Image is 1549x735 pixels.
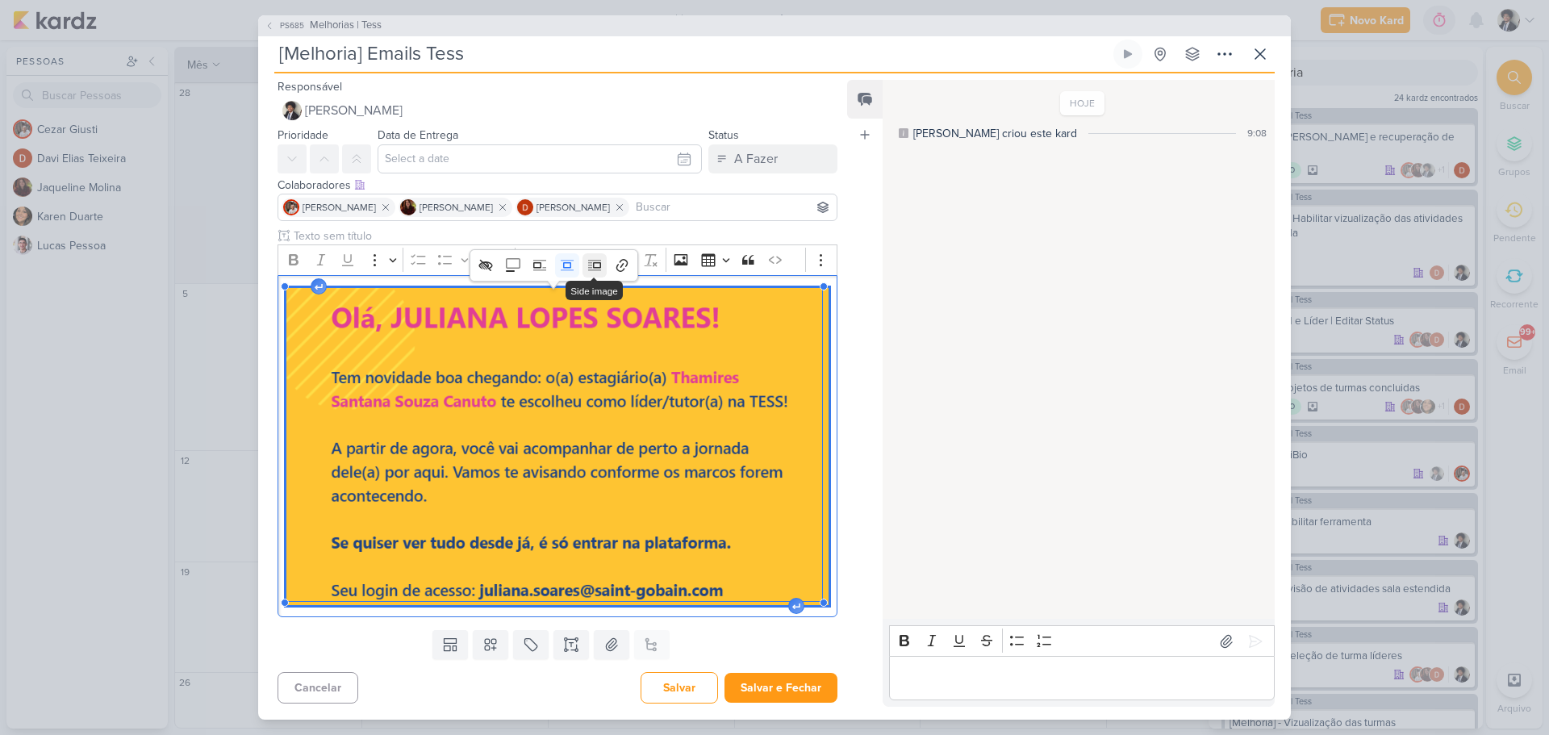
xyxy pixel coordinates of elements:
div: Editor editing area: main [278,275,837,617]
span: [PERSON_NAME] [303,200,376,215]
span: [PERSON_NAME] [420,200,493,215]
button: A Fazer [708,144,837,173]
input: Kard Sem Título [274,40,1110,69]
div: Insert paragraph after block [788,598,804,614]
div: Ligar relógio [1121,48,1134,61]
div: Editor toolbar [278,244,837,276]
button: Cancelar [278,672,358,704]
div: A Fazer [734,149,778,169]
input: Buscar [633,198,833,217]
div: Este log é visível à todos no kard [899,128,908,138]
label: Responsável [278,80,342,94]
div: Editor toolbar [889,625,1275,657]
img: Davi Elias Teixeira [517,199,533,215]
div: Insert paragraph before block [311,278,327,294]
div: Image toolbar [470,250,637,281]
img: Pedro Luahn Simões [282,101,302,120]
button: Salvar e Fechar [724,673,837,703]
div: Colaboradores [278,177,837,194]
button: Salvar [641,672,718,704]
div: 9:08 [1247,126,1267,140]
label: Data de Entrega [378,128,458,142]
span: [PERSON_NAME] [305,101,403,120]
input: Texto sem título [290,228,837,244]
span: [PERSON_NAME] [537,200,610,215]
input: Select a date [378,144,702,173]
label: Status [708,128,739,142]
label: Prioridade [278,128,328,142]
img: Jaqueline Molina [400,199,416,215]
div: Editor editing area: main [889,656,1275,700]
img: Cezar Giusti [283,199,299,215]
img: UglIBQUFB746GxV1PlSZfeTStka9jW5tK3hm5AlevuUIUcFKOJGCgkLTKGFFCgoKCgoKCgoKCgqghBUpKCgoKCgoKCgoKDhRj... [286,288,829,605]
button: [PERSON_NAME] [278,96,837,125]
div: Pedro Luahn criou este kard [913,125,1077,142]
